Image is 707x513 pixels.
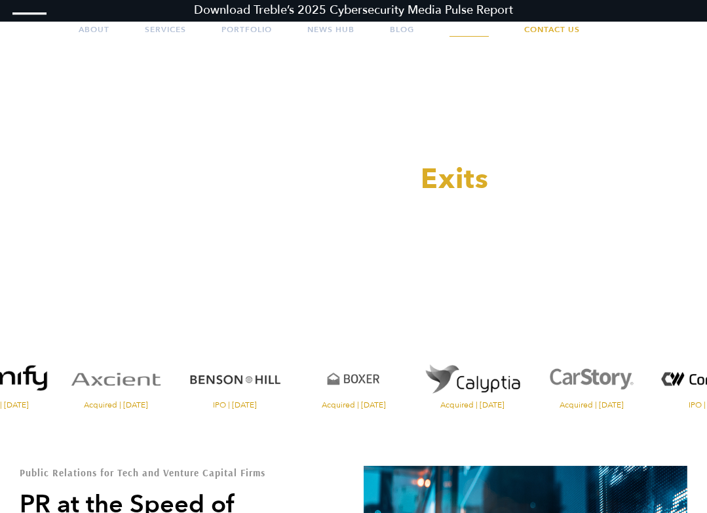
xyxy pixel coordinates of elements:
[179,354,292,405] img: Benson Hill logo
[60,354,172,409] a: Visit the Axcient website
[297,354,410,405] img: Boxer logo
[307,13,354,46] a: News Hub
[297,401,410,409] span: Acquired | [DATE]
[449,13,489,46] a: Careers
[421,161,489,198] span: Exits
[417,354,529,409] a: Visit the website
[106,164,601,195] h3: PR That Drives
[20,468,337,478] h1: Public Relations for Tech and Venture Capital Firms
[390,13,414,46] a: Blog
[535,401,648,409] span: Acquired | [DATE]
[179,354,292,409] a: Visit the Benson Hill website
[221,13,272,46] a: Portfolio
[535,354,648,405] img: CarStory logo
[60,354,172,405] img: Axcient logo
[524,13,580,46] a: Contact Us
[297,354,410,409] a: Visit the Boxer website
[179,401,292,409] span: IPO | [DATE]
[417,401,529,409] span: Acquired | [DATE]
[79,13,109,46] a: About
[145,13,186,46] a: Services
[12,12,47,48] img: Treble logo
[60,401,172,409] span: Acquired | [DATE]
[535,354,648,409] a: Visit the CarStory website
